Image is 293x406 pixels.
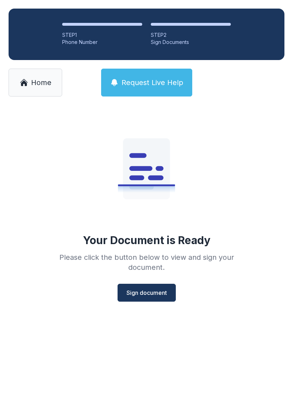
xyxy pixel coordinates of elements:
div: Sign Documents [151,39,231,46]
span: Home [31,78,51,88]
div: STEP 1 [62,31,142,39]
span: Sign document [126,288,167,297]
div: STEP 2 [151,31,231,39]
span: Request Live Help [121,78,183,88]
div: Please click the button below to view and sign your document. [44,252,249,272]
div: Phone Number [62,39,142,46]
div: Your Document is Ready [83,234,210,247]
